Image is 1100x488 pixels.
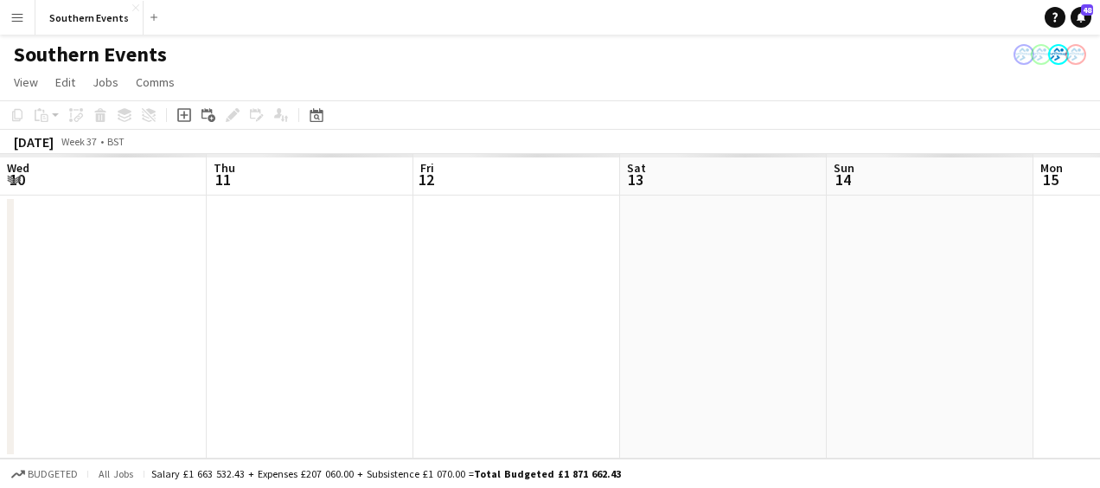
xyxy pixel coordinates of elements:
[1065,44,1086,65] app-user-avatar: RunThrough Events
[129,71,182,93] a: Comms
[14,133,54,151] div: [DATE]
[57,135,100,148] span: Week 37
[1038,170,1063,189] span: 15
[55,74,75,90] span: Edit
[7,71,45,93] a: View
[86,71,125,93] a: Jobs
[1014,44,1034,65] app-user-avatar: RunThrough Events
[831,170,854,189] span: 14
[14,74,38,90] span: View
[627,160,646,176] span: Sat
[418,170,434,189] span: 12
[420,160,434,176] span: Fri
[474,467,621,480] span: Total Budgeted £1 871 662.43
[1031,44,1052,65] app-user-avatar: RunThrough Events
[1071,7,1091,28] a: 48
[35,1,144,35] button: Southern Events
[624,170,646,189] span: 13
[1081,4,1093,16] span: 48
[214,160,235,176] span: Thu
[28,468,78,480] span: Budgeted
[1040,160,1063,176] span: Mon
[834,160,854,176] span: Sun
[4,170,29,189] span: 10
[1048,44,1069,65] app-user-avatar: RunThrough Events
[9,465,80,484] button: Budgeted
[211,170,235,189] span: 11
[48,71,82,93] a: Edit
[136,74,175,90] span: Comms
[7,160,29,176] span: Wed
[14,42,167,67] h1: Southern Events
[151,467,621,480] div: Salary £1 663 532.43 + Expenses £207 060.00 + Subsistence £1 070.00 =
[93,74,118,90] span: Jobs
[107,135,125,148] div: BST
[95,467,137,480] span: All jobs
